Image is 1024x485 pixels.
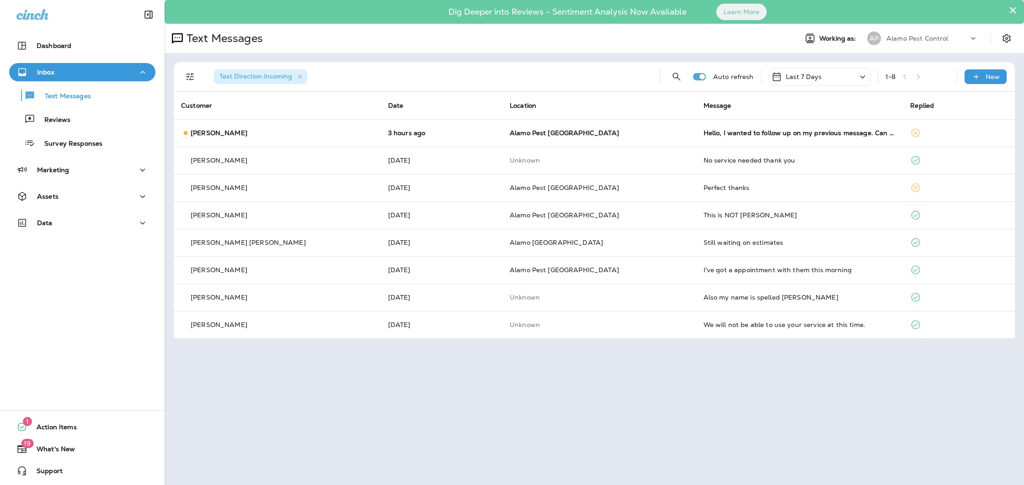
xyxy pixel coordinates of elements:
p: Sep 30, 2025 05:40 PM [388,211,495,219]
span: Action Items [27,423,77,434]
button: Learn More [716,4,767,20]
p: Reviews [35,116,70,125]
span: Support [27,467,63,478]
p: Survey Responses [35,140,102,148]
button: Search Messages [667,68,686,86]
span: Alamo Pest [GEOGRAPHIC_DATA] [510,129,619,137]
p: Text Messages [36,92,91,101]
div: We will not be able to use your service at this time. [704,321,896,328]
span: Replied [910,101,934,110]
p: Inbox [37,69,54,76]
p: Sep 24, 2025 02:40 PM [388,321,495,328]
p: Text Messages [183,32,263,45]
button: Dashboard [9,37,155,55]
span: Text Direction : Incoming [219,72,292,80]
div: I've got a appointment with them this morning [704,266,896,274]
span: Message [704,101,731,110]
p: Auto refresh [713,73,754,80]
span: 1 [23,417,32,426]
p: Data [37,219,53,227]
span: Alamo Pest [GEOGRAPHIC_DATA] [510,211,619,219]
span: Location [510,101,536,110]
div: AP [867,32,881,45]
span: Customer [181,101,212,110]
p: Dashboard [37,42,71,49]
button: Marketing [9,161,155,179]
button: Inbox [9,63,155,81]
p: [PERSON_NAME] [191,211,247,219]
button: Reviews [9,110,155,129]
p: [PERSON_NAME] [191,294,247,301]
p: [PERSON_NAME] [191,184,247,191]
div: Also my name is spelled LindsEy [704,294,896,301]
span: Working as: [819,35,858,42]
p: New [986,73,1000,80]
button: Collapse Sidebar [136,5,161,24]
p: [PERSON_NAME] [191,321,247,328]
p: Marketing [37,166,69,174]
p: Oct 1, 2025 10:06 AM [388,184,495,191]
div: Text Direction:Incoming [214,69,307,84]
button: Survey Responses [9,133,155,153]
p: This customer does not have a last location and the phone number they messaged is not assigned to... [510,294,689,301]
p: [PERSON_NAME] [191,157,247,164]
span: What's New [27,445,75,456]
p: Oct 1, 2025 03:43 PM [388,157,495,164]
div: Still waiting on estimates [704,239,896,246]
div: Perfect thanks [704,184,896,191]
button: 1Action Items [9,418,155,436]
p: [PERSON_NAME] [191,129,247,137]
button: Text Messages [9,86,155,105]
p: Dig Deeper into Reviews - Sentiment Analysis Now Available [422,11,713,13]
span: Alamo Pest [GEOGRAPHIC_DATA] [510,266,619,274]
p: Oct 2, 2025 12:02 PM [388,129,495,137]
p: Assets [37,193,59,200]
span: 19 [21,439,33,448]
div: This is NOT Jessica [704,211,896,219]
button: Close [1008,3,1017,17]
p: [PERSON_NAME] [191,266,247,274]
button: Filters [181,68,199,86]
button: Assets [9,187,155,206]
span: Alamo Pest [GEOGRAPHIC_DATA] [510,184,619,192]
span: Alamo [GEOGRAPHIC_DATA] [510,238,603,247]
div: No service needed thank you [704,157,896,164]
div: Hello, I wanted to follow up on my previous message. Can someone come in this week? [704,129,896,137]
span: Date [388,101,404,110]
p: Alamo Pest Control [886,35,949,42]
button: Data [9,214,155,232]
p: This customer does not have a last location and the phone number they messaged is not assigned to... [510,157,689,164]
p: Sep 29, 2025 09:04 AM [388,266,495,274]
div: 1 - 8 [885,73,896,80]
p: This customer does not have a last location and the phone number they messaged is not assigned to... [510,321,689,328]
p: Sep 29, 2025 03:02 PM [388,239,495,246]
button: 19What's New [9,440,155,458]
p: Last 7 Days [786,73,822,80]
button: Support [9,462,155,480]
button: Settings [998,30,1015,47]
p: [PERSON_NAME] [PERSON_NAME] [191,239,306,246]
p: Sep 29, 2025 09:04 AM [388,294,495,301]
